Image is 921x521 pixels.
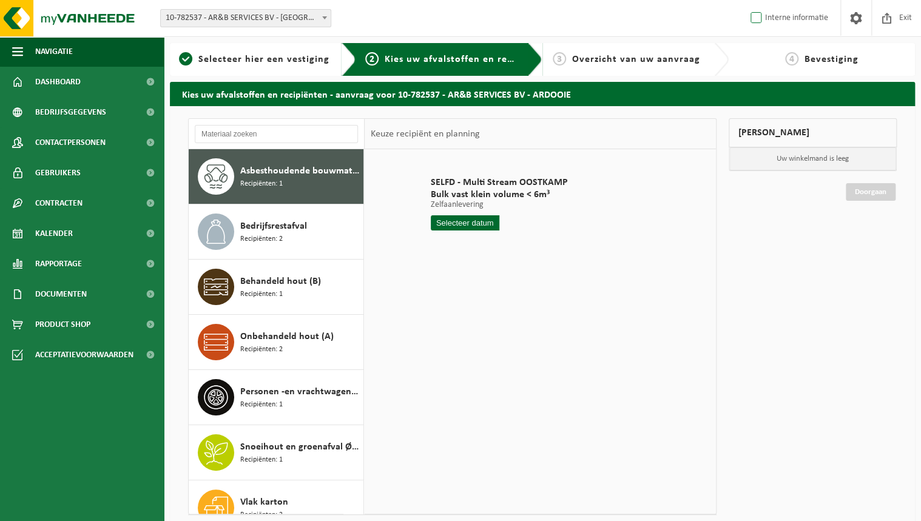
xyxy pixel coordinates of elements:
button: Asbesthoudende bouwmaterialen cementgebonden (hechtgebonden) Recipiënten: 1 [189,149,364,204]
span: Recipiënten: 1 [240,399,283,411]
span: Recipiënten: 2 [240,344,283,355]
span: Bedrijfsrestafval [240,219,307,234]
span: 10-782537 - AR&B SERVICES BV - ARDOOIE [160,9,331,27]
span: 3 [553,52,566,66]
button: Snoeihout en groenafval Ø < 12 cm Recipiënten: 1 [189,425,364,480]
span: Vlak karton [240,495,288,509]
span: Personen -en vrachtwagenbanden met en zonder velg [240,385,360,399]
button: Bedrijfsrestafval Recipiënten: 2 [189,204,364,260]
span: Asbesthoudende bouwmaterialen cementgebonden (hechtgebonden) [240,164,360,178]
span: 10-782537 - AR&B SERVICES BV - ARDOOIE [161,10,331,27]
span: Recipiënten: 2 [240,509,283,521]
span: Dashboard [35,67,81,97]
p: Uw winkelmand is leeg [729,147,896,170]
a: 1Selecteer hier een vestiging [176,52,332,67]
span: Overzicht van uw aanvraag [572,55,700,64]
span: Recipiënten: 2 [240,234,283,245]
p: Zelfaanlevering [431,201,568,209]
span: Kies uw afvalstoffen en recipiënten [385,55,552,64]
span: Rapportage [35,249,82,279]
button: Onbehandeld hout (A) Recipiënten: 2 [189,315,364,370]
span: Kalender [35,218,73,249]
span: 1 [179,52,192,66]
a: Doorgaan [846,183,896,201]
span: Recipiënten: 1 [240,289,283,300]
h2: Kies uw afvalstoffen en recipiënten - aanvraag voor 10-782537 - AR&B SERVICES BV - ARDOOIE [170,82,915,106]
span: Product Shop [35,309,90,340]
input: Materiaal zoeken [195,125,358,143]
span: Behandeld hout (B) [240,274,321,289]
div: [PERSON_NAME] [729,118,897,147]
span: 4 [785,52,798,66]
span: Documenten [35,279,87,309]
div: Keuze recipiënt en planning [365,119,486,149]
input: Selecteer datum [431,215,499,230]
span: Snoeihout en groenafval Ø < 12 cm [240,440,360,454]
span: Recipiënten: 1 [240,178,283,190]
span: Bedrijfsgegevens [35,97,106,127]
span: Selecteer hier een vestiging [198,55,329,64]
span: Recipiënten: 1 [240,454,283,466]
span: SELFD - Multi Stream OOSTKAMP [431,176,568,189]
button: Personen -en vrachtwagenbanden met en zonder velg Recipiënten: 1 [189,370,364,425]
span: Gebruikers [35,158,81,188]
label: Interne informatie [748,9,828,27]
span: Onbehandeld hout (A) [240,329,334,344]
span: 2 [365,52,379,66]
span: Bevestiging [805,55,859,64]
button: Behandeld hout (B) Recipiënten: 1 [189,260,364,315]
span: Navigatie [35,36,73,67]
span: Acceptatievoorwaarden [35,340,133,370]
span: Bulk vast klein volume < 6m³ [431,189,568,201]
span: Contactpersonen [35,127,106,158]
span: Contracten [35,188,83,218]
